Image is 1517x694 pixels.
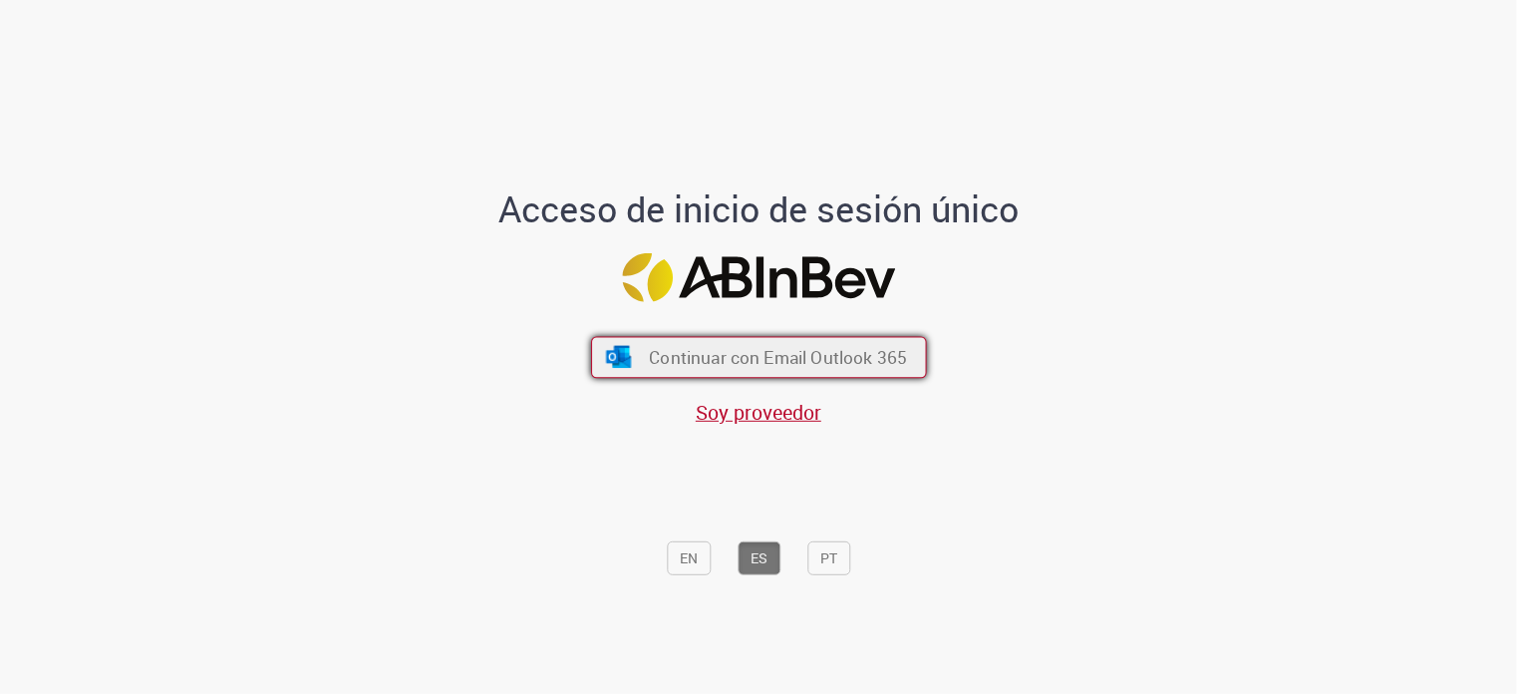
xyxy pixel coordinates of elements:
a: Soy proveedor [696,399,821,426]
button: EN [667,541,711,575]
span: Continuar con Email Outlook 365 [649,346,907,369]
img: ícone Azure/Microsoft 360 [604,346,633,368]
button: ES [738,541,780,575]
button: ícone Azure/Microsoft 360 Continuar con Email Outlook 365 [591,336,927,378]
img: Logo ABInBev [622,253,895,302]
h1: Acceso de inicio de sesión único [482,189,1036,229]
button: PT [807,541,850,575]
